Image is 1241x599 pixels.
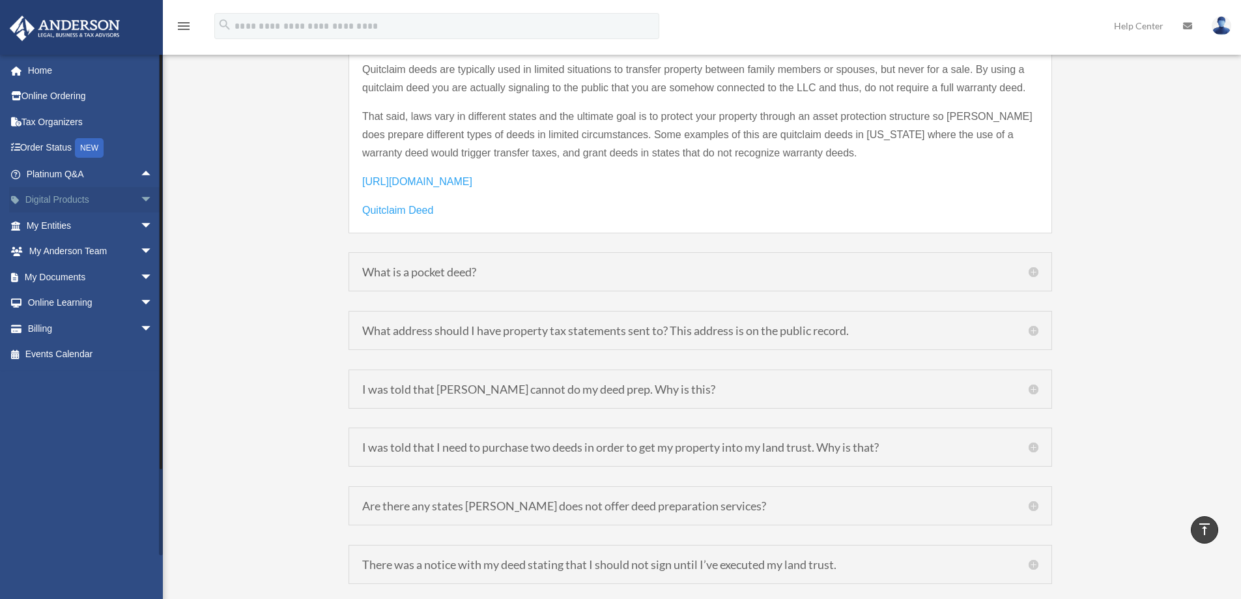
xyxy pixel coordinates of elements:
a: vertical_align_top [1191,516,1218,544]
h5: What is a pocket deed? [362,266,1038,278]
h5: What address should I have property tax statements sent to? This address is on the public record. [362,325,1038,336]
span: arrow_drop_down [140,239,166,265]
span: arrow_drop_up [140,161,166,188]
i: search [218,18,232,32]
i: menu [176,18,192,34]
a: Online Learningarrow_drop_down [9,290,173,316]
span: Quitclaim Deed [362,205,433,216]
p: That said, laws vary in different states and the ultimate goal is to protect your property throug... [362,108,1038,173]
a: Digital Productsarrow_drop_down [9,187,173,213]
a: Order StatusNEW [9,135,173,162]
a: My Anderson Teamarrow_drop_down [9,239,173,265]
h5: I was told that I need to purchase two deeds in order to get my property into my land trust. Why ... [362,441,1038,453]
a: Billingarrow_drop_down [9,315,173,342]
a: My Documentsarrow_drop_down [9,264,173,290]
h5: There was a notice with my deed stating that I should not sign until I’ve executed my land trust. [362,559,1038,570]
span: arrow_drop_down [140,212,166,239]
a: Home [9,57,173,83]
a: [URL][DOMAIN_NAME] [362,176,472,194]
img: User Pic [1212,16,1231,35]
span: arrow_drop_down [140,315,166,342]
i: vertical_align_top [1197,521,1212,537]
a: Tax Organizers [9,109,173,135]
div: NEW [75,138,104,158]
span: arrow_drop_down [140,290,166,317]
a: Events Calendar [9,342,173,368]
h5: I was told that [PERSON_NAME] cannot do my deed prep. Why is this? [362,383,1038,395]
h5: Are there any states [PERSON_NAME] does not offer deed preparation services? [362,500,1038,512]
a: Platinum Q&Aarrow_drop_up [9,161,173,187]
a: Quitclaim Deed [362,205,433,222]
a: My Entitiesarrow_drop_down [9,212,173,239]
p: Quitclaim deeds are typically used in limited situations to transfer property between family memb... [362,61,1038,108]
img: Anderson Advisors Platinum Portal [6,16,124,41]
span: arrow_drop_down [140,187,166,214]
span: arrow_drop_down [140,264,166,291]
a: menu [176,23,192,34]
span: [URL][DOMAIN_NAME] [362,176,472,187]
a: Online Ordering [9,83,173,110]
